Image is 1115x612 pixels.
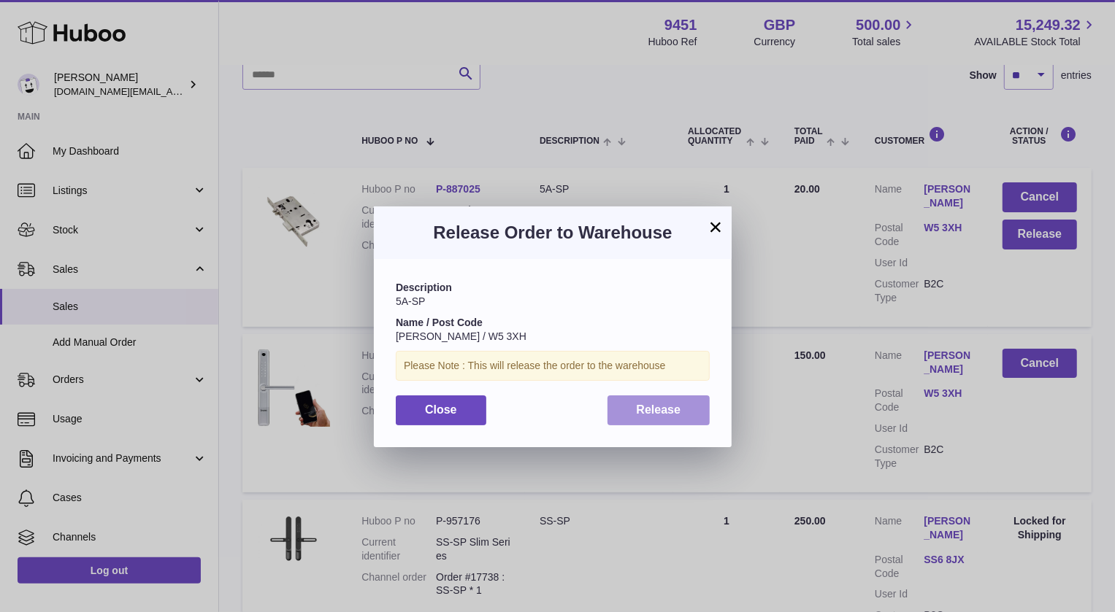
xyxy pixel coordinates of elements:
[608,395,710,425] button: Release
[396,395,486,425] button: Close
[396,351,710,381] div: Please Note : This will release the order to the warehouse
[396,295,425,307] span: 5A-SP
[707,218,724,236] button: ×
[396,282,452,293] strong: Description
[396,317,483,328] strong: Name / Post Code
[425,403,457,416] span: Close
[396,221,710,244] h3: Release Order to Warehouse
[396,330,526,342] span: [PERSON_NAME] / W5 3XH
[637,403,681,416] span: Release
